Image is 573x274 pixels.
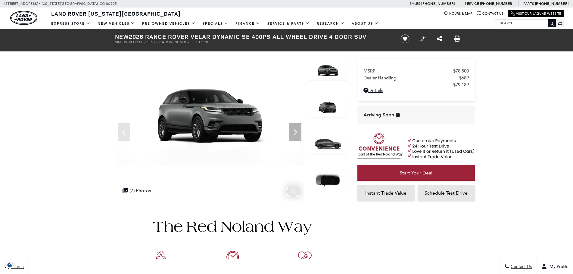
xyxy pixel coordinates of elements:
[115,59,304,165] img: New 2026 Zadar Grey LAND ROVER Dynamic SE 400PS image 1
[357,185,415,201] a: Instant Trade Value
[357,165,475,181] a: Start Your Deal
[418,34,427,43] button: Compare vehicle
[309,96,347,118] img: New 2026 Zadar Grey LAND ROVER Dynamic SE 400PS image 2
[495,20,556,27] input: Search
[547,264,568,269] span: My Profile
[94,18,139,29] a: New Vehicles
[120,185,154,196] div: (7) Photos
[309,133,347,155] img: New 2026 Zadar Grey LAND ROVER Dynamic SE 400PS image 3
[363,82,469,88] a: $79,189
[48,18,94,29] a: EXPRESS STORE
[3,262,17,268] section: Click to Open Cookie Consent Modal
[363,88,469,93] a: Details
[10,11,37,25] img: Land Rover
[115,33,391,40] h1: 2026 Range Rover Velar Dynamic SE 400PS All Wheel Drive 4 Door SUV
[400,170,432,176] span: Start Your Deal
[363,68,453,74] span: MSRP
[421,1,455,6] a: [PHONE_NUMBER]
[511,11,561,16] a: Visit Our Jaguar Website
[418,185,475,201] a: Schedule Test Drive
[537,259,573,274] button: Open user profile menu
[139,18,199,29] a: Pre-Owned Vehicles
[425,190,468,196] span: Schedule Test Drive
[122,40,190,44] span: [US_VEHICLE_IDENTIFICATION_NUMBER]
[444,11,472,16] a: Hours & Map
[477,11,503,16] a: Contact Us
[365,190,406,196] span: Instant Trade Value
[309,59,347,81] img: New 2026 Zadar Grey LAND ROVER Dynamic SE 400PS image 1
[3,262,17,268] img: Opt-Out Icon
[453,68,469,74] span: $78,500
[363,68,469,74] a: MSRP $78,500
[437,35,442,42] a: Share this New 2026 Range Rover Velar Dynamic SE 400PS All Wheel Drive 4 Door SUV
[10,11,37,25] a: land-rover
[51,10,181,17] span: Land Rover [US_STATE][GEOGRAPHIC_DATA]
[480,1,513,6] a: [PHONE_NUMBER]
[459,75,469,81] span: $689
[396,113,400,117] div: Vehicle is preparing for delivery to the retailer. MSRP will be finalized when the vehicle arrive...
[48,10,184,17] a: Land Rover [US_STATE][GEOGRAPHIC_DATA]
[363,112,394,118] span: Arriving Soon
[115,40,122,44] span: VIN:
[313,18,348,29] a: Research
[309,170,347,192] img: New 2026 Zadar Grey LAND ROVER Dynamic SE 400PS image 4
[199,18,232,29] a: Specials
[264,18,313,29] a: Service & Parts
[196,40,209,44] span: Stock:
[454,35,460,42] a: Print this New 2026 Range Rover Velar Dynamic SE 400PS All Wheel Drive 4 Door SUV
[115,32,129,41] strong: New
[453,82,469,88] span: $79,189
[523,2,534,6] span: Parts
[5,2,117,6] a: [STREET_ADDRESS] • [US_STATE][GEOGRAPHIC_DATA], CO 80905
[232,18,264,29] a: Finance
[535,1,568,6] a: [PHONE_NUMBER]
[465,2,479,6] span: Service
[363,75,469,81] a: Dealer Handling $689
[348,18,382,29] a: About Us
[363,75,459,81] span: Dealer Handling
[289,123,301,141] div: Next
[398,34,412,44] button: Save vehicle
[509,264,532,269] span: Contact Us
[48,18,382,29] nav: Main Navigation
[410,2,420,6] span: Sales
